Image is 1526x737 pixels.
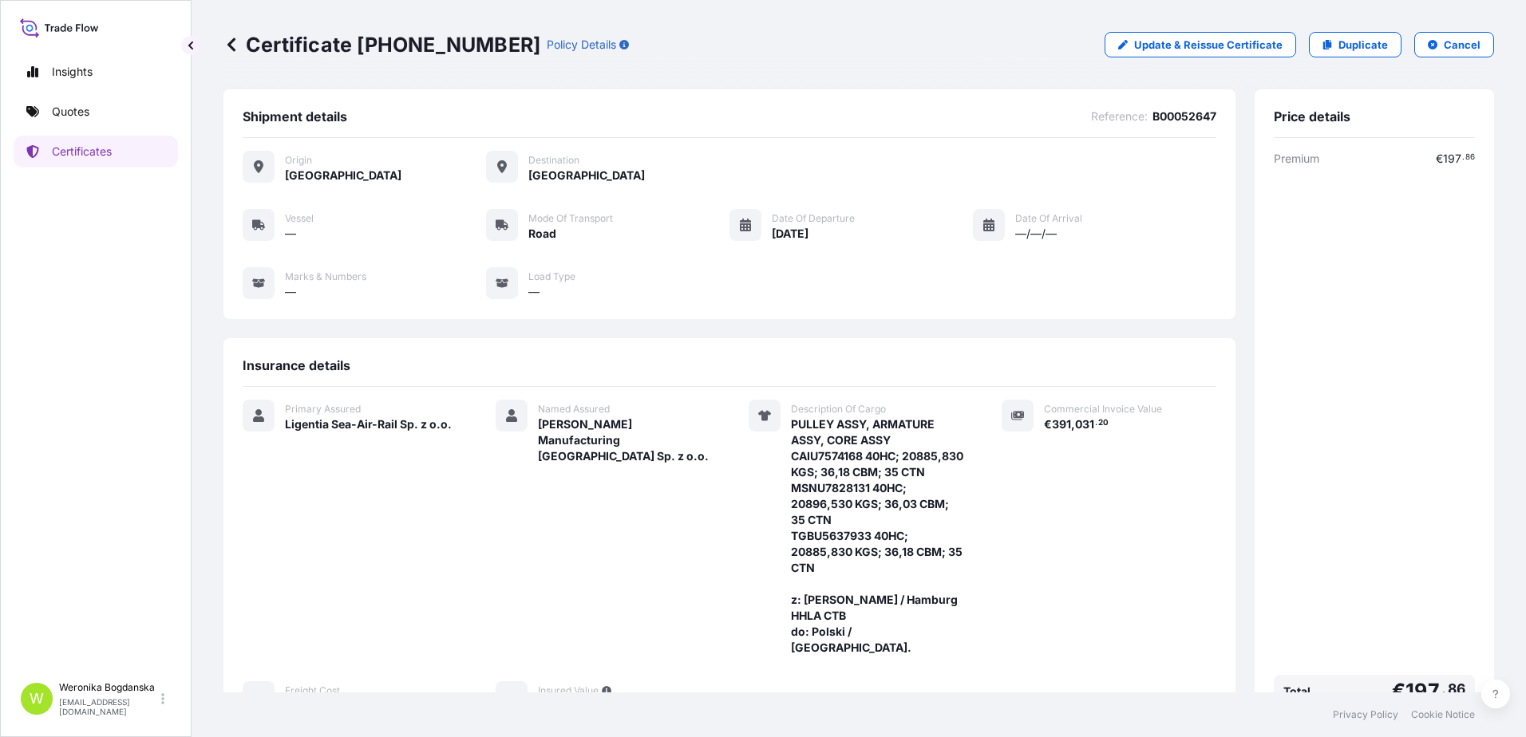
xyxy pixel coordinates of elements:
[772,212,855,225] span: Date of Departure
[1462,155,1465,160] span: .
[1098,420,1109,426] span: 20
[772,226,808,242] span: [DATE]
[1052,419,1071,430] span: 391
[14,96,178,128] a: Quotes
[285,403,361,416] span: Primary Assured
[52,64,93,80] p: Insights
[52,104,89,120] p: Quotes
[1405,681,1440,701] span: 197
[1414,32,1494,57] button: Cancel
[1411,708,1475,721] a: Cookie Notice
[1015,226,1057,242] span: —/—/—
[1448,684,1465,694] span: 86
[1105,32,1296,57] a: Update & Reissue Certificate
[14,136,178,167] a: Certificates
[1436,153,1443,164] span: €
[285,684,340,697] span: Freight Cost
[538,684,599,697] span: Insured Value
[791,416,963,656] span: PULLEY ASSY, ARMATURE ASSY, CORE ASSY CAIU7574168 40HC; 20885,830 KGS; 36,18 CBM; 35 CTN MSNU7828...
[285,154,312,167] span: Origin
[528,154,579,167] span: Destination
[285,284,296,300] span: —
[1134,37,1283,53] p: Update & Reissue Certificate
[1338,37,1388,53] p: Duplicate
[285,416,452,432] span: Ligentia Sea-Air-Rail Sp. z o.o.
[1091,108,1148,124] span: Reference :
[59,681,158,694] p: Weronika Bogdanska
[1392,681,1405,701] span: €
[1333,708,1398,721] a: Privacy Policy
[528,270,575,283] span: Load Type
[791,403,886,416] span: Description Of Cargo
[538,416,710,464] span: [PERSON_NAME] Manufacturing [GEOGRAPHIC_DATA] Sp. z o.o.
[538,403,610,416] span: Named Assured
[528,212,613,225] span: Mode of Transport
[285,270,366,283] span: Marks & Numbers
[1095,420,1097,426] span: .
[1309,32,1401,57] a: Duplicate
[528,167,645,183] span: [GEOGRAPHIC_DATA]
[1044,419,1052,430] span: €
[243,108,347,124] span: Shipment details
[223,32,540,57] p: Certificate [PHONE_NUMBER]
[285,226,296,242] span: —
[1274,151,1319,167] span: Premium
[547,37,616,53] p: Policy Details
[528,226,556,242] span: Road
[1465,155,1475,160] span: 86
[1152,108,1216,124] span: B00052647
[30,691,44,707] span: W
[1071,419,1075,430] span: ,
[285,212,314,225] span: Vessel
[1283,684,1311,700] span: Total
[528,284,540,300] span: —
[1274,108,1350,124] span: Price details
[1044,403,1162,416] span: Commercial Invoice Value
[59,697,158,716] p: [EMAIL_ADDRESS][DOMAIN_NAME]
[1075,419,1094,430] span: 031
[14,56,178,88] a: Insights
[285,167,401,183] span: [GEOGRAPHIC_DATA]
[243,357,350,373] span: Insurance details
[1443,153,1461,164] span: 197
[1441,684,1446,694] span: .
[1015,212,1082,225] span: Date of Arrival
[52,144,112,160] p: Certificates
[1444,37,1481,53] p: Cancel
